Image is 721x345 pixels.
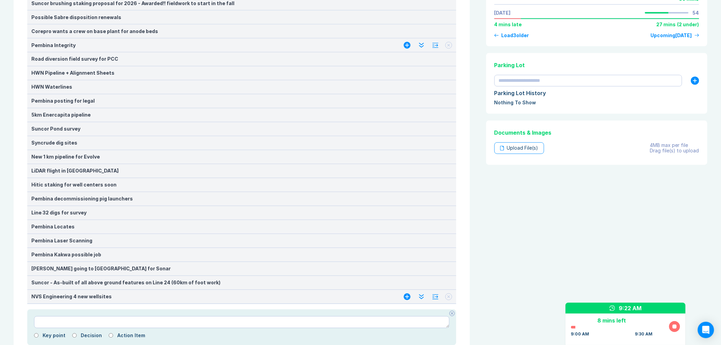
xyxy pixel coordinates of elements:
div: Possible Sabre disposition renewals [31,15,452,20]
div: Pembina Kakwa possible job [31,252,452,258]
div: Hitic staking for well centers soon [31,182,452,188]
div: LiDAR flight in [GEOGRAPHIC_DATA] [31,168,452,174]
div: Load 3 older [502,33,529,38]
a: Upcoming[DATE] [651,33,699,38]
div: Drag file(s) to upload [650,148,699,154]
div: [PERSON_NAME] going to [GEOGRAPHIC_DATA] for Sonar [31,266,452,272]
div: ( 2 under ) [677,22,699,27]
div: Pembina Integrity [31,43,390,48]
label: Decision [81,333,102,339]
div: Pembina posting for legal [31,99,452,104]
div: Upload File(s) [494,142,544,154]
div: 9:22 AM [619,304,642,312]
div: 5km Enercapita pipeline [31,112,452,118]
div: Syncrude dig sites [31,140,452,146]
div: Nothing To Show [494,100,699,106]
div: Open Intercom Messenger [698,322,714,338]
div: Corepro wants a crew on base plant for anode beds [31,29,452,34]
div: Suncor - As-built of all above ground features on Line 24 (60km of foot work) [31,280,452,286]
div: Parking Lot [494,61,699,70]
div: Road diversion field survey for PCC [31,57,452,62]
a: [DATE] [494,10,511,16]
div: 27 mins [657,22,676,27]
div: New 1 km pipeline for Evolve [31,154,452,160]
div: NVS Engineering 4 new wellsites [31,294,390,300]
div: Suncor Pond survey [31,126,452,132]
div: HWN Pipeline + Alignment Sheets [31,71,452,76]
div: Upcoming [DATE] [651,33,692,38]
div: Parking Lot History [494,89,699,97]
div: 4 mins late [494,22,522,27]
div: Pembina Laser Scanning [31,238,452,244]
div: Pembina decommissioning pig launchers [31,196,452,202]
div: Suncor brushing staking proposal for 2026 - Awarded!! fieldwork to start in the fall [31,1,452,6]
div: 9:00 AM [571,331,589,337]
label: Action Item [117,333,145,339]
div: Documents & Images [494,129,699,137]
div: 4MB max per file [650,143,699,148]
div: 54 [693,10,699,16]
label: Key point [43,333,65,339]
div: HWN Waterlines [31,85,452,90]
div: 9:30 AM [635,331,653,337]
div: Pembina Locates [31,224,452,230]
div: Line 32 digs for survey [31,210,452,216]
div: 8 mins left [571,316,653,325]
button: Load3older [494,33,529,38]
